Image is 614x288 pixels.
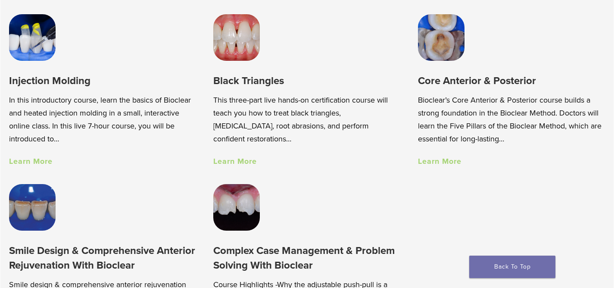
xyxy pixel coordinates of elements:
[213,157,257,166] a: Learn More
[213,94,401,145] p: This three-part live hands-on certification course will teach you how to treat black triangles, [...
[9,74,196,88] h3: Injection Molding
[469,256,555,278] a: Back To Top
[418,94,605,145] p: Bioclear’s Core Anterior & Posterior course builds a strong foundation in the Bioclear Method. Do...
[9,157,53,166] a: Learn More
[418,74,605,88] h3: Core Anterior & Posterior
[213,244,401,272] h3: Complex Case Management & Problem Solving With Bioclear
[213,74,401,88] h3: Black Triangles
[9,94,196,145] p: In this introductory course, learn the basics of Bioclear and heated injection molding in a small...
[9,244,196,272] h3: Smile Design & Comprehensive Anterior Rejuvenation With Bioclear
[418,157,461,166] a: Learn More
